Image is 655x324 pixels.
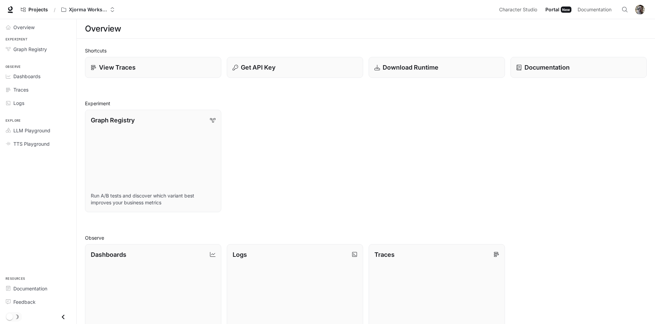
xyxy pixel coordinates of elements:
p: Dashboards [91,250,126,259]
h2: Shortcuts [85,47,647,54]
a: Documentation [3,283,74,295]
span: Dark mode toggle [6,313,13,320]
button: Open workspace menu [58,3,118,16]
h1: Overview [85,22,121,36]
span: Logs [13,99,24,107]
h2: Observe [85,234,647,241]
button: Open Command Menu [618,3,632,16]
span: Portal [545,5,559,14]
a: Overview [3,21,74,33]
a: Graph RegistryRun A/B tests and discover which variant best improves your business metrics [85,110,221,212]
a: Go to projects [18,3,51,16]
a: PortalNew [543,3,574,16]
a: Download Runtime [369,57,505,78]
span: Projects [28,7,48,13]
span: Traces [13,86,28,93]
button: Close drawer [55,310,71,324]
span: LLM Playground [13,127,50,134]
button: Get API Key [227,57,363,78]
a: Feedback [3,296,74,308]
a: Graph Registry [3,43,74,55]
p: Get API Key [241,63,275,72]
h2: Experiment [85,100,647,107]
a: Documentation [575,3,617,16]
a: LLM Playground [3,124,74,136]
a: Logs [3,97,74,109]
p: Xjorma Workspace [69,7,107,13]
p: Graph Registry [91,116,135,125]
img: User avatar [635,5,645,14]
p: Run A/B tests and discover which variant best improves your business metrics [91,192,215,206]
div: / [51,6,58,13]
span: Documentation [578,5,611,14]
a: Dashboards [3,70,74,82]
span: Dashboards [13,73,40,80]
button: User avatar [633,3,647,16]
span: Graph Registry [13,46,47,53]
div: New [561,7,571,13]
a: View Traces [85,57,221,78]
span: Overview [13,24,35,31]
span: Documentation [13,285,47,292]
p: Documentation [524,63,570,72]
a: TTS Playground [3,138,74,150]
p: Logs [233,250,247,259]
p: View Traces [99,63,136,72]
span: TTS Playground [13,140,50,147]
span: Character Studio [499,5,537,14]
a: Character Studio [496,3,542,16]
p: Download Runtime [383,63,438,72]
span: Feedback [13,298,36,305]
a: Traces [3,84,74,96]
p: Traces [374,250,395,259]
a: Documentation [510,57,647,78]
